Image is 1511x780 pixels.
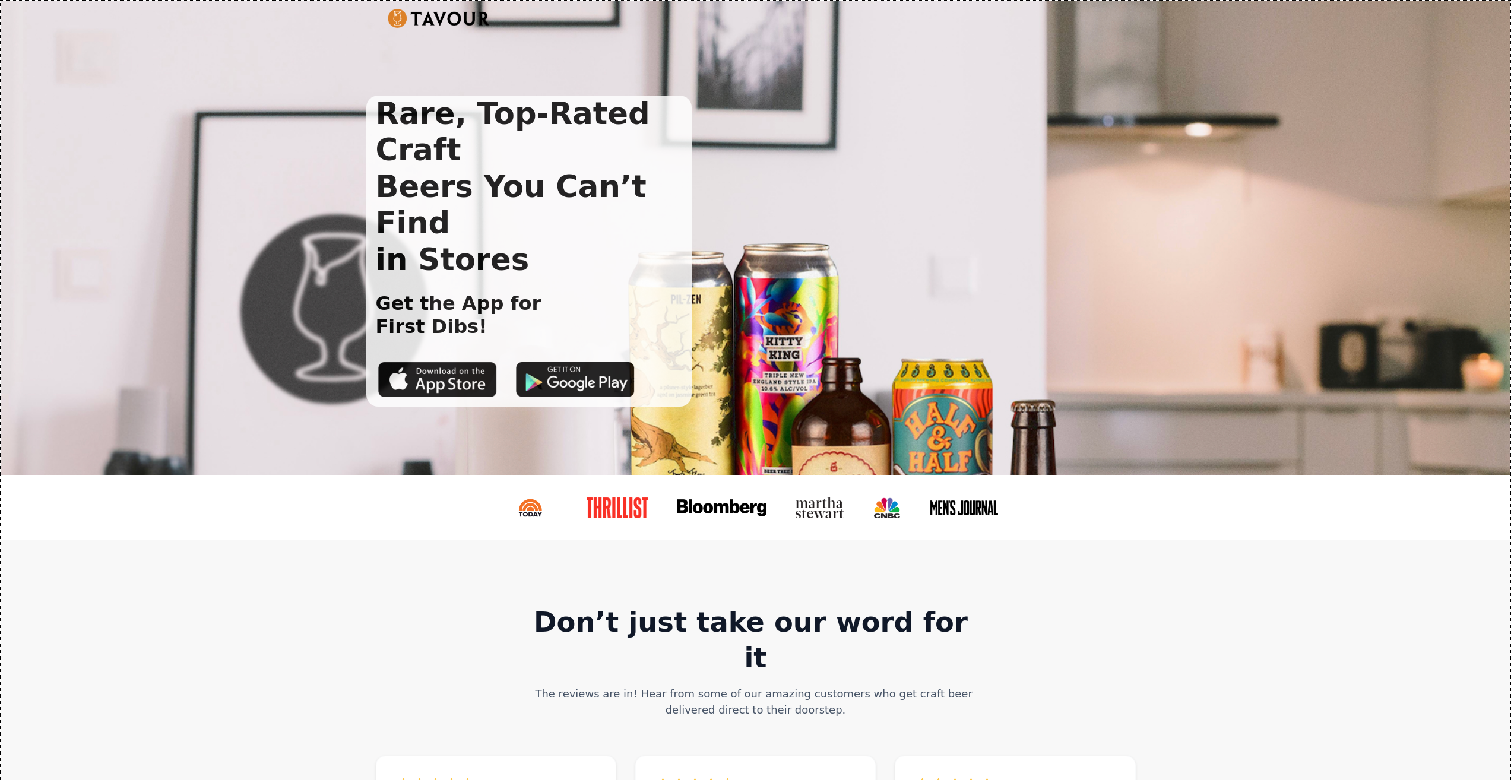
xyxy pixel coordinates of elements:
[528,686,984,718] div: The reviews are in! Hear from some of our amazing customers who get craft beer delivered direct t...
[366,96,692,278] h1: Rare, Top-Rated Craft Beers You Can’t Find in Stores
[366,292,541,338] h1: Get the App for First Dibs!
[388,9,490,28] a: Untitled UI logotextLogo
[534,606,977,674] strong: Don’t just take our word for it
[388,9,490,28] img: Untitled UI logotext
